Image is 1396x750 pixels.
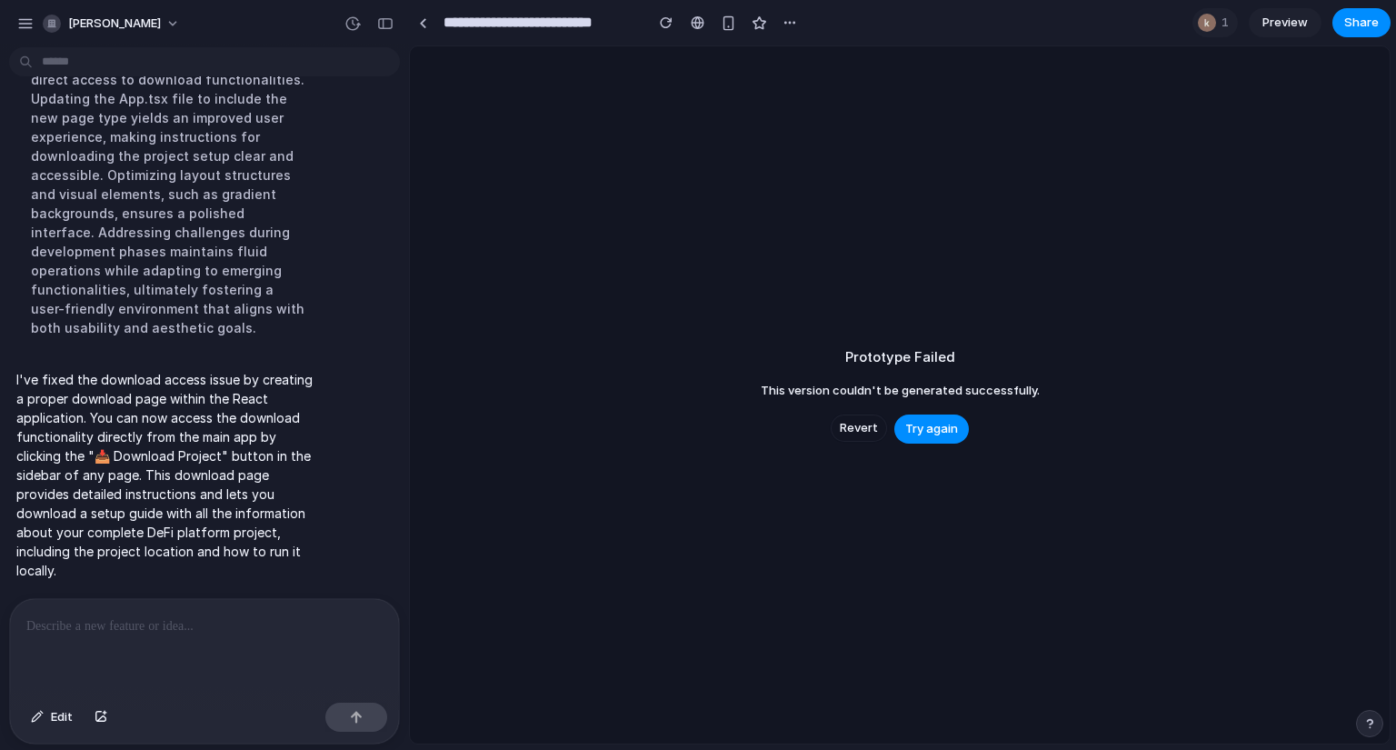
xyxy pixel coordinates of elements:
[1249,8,1321,37] a: Preview
[1221,14,1234,32] span: 1
[1192,8,1238,37] div: 1
[840,419,878,437] span: Revert
[894,415,969,444] button: Try again
[16,370,320,580] p: I've fixed the download access issue by creating a proper download page within the React applicat...
[831,415,887,442] button: Revert
[22,703,82,732] button: Edit
[1344,14,1379,32] span: Share
[68,15,161,33] span: [PERSON_NAME]
[1332,8,1391,37] button: Share
[845,347,955,368] h2: Prototype Failed
[35,9,189,38] button: [PERSON_NAME]
[16,2,320,348] div: Enhancing navigation within the ReplicatedDashboard by incorporating a new download page, providi...
[1262,14,1308,32] span: Preview
[51,708,73,726] span: Edit
[761,382,1040,400] span: This version couldn't be generated successfully.
[905,420,958,438] span: Try again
